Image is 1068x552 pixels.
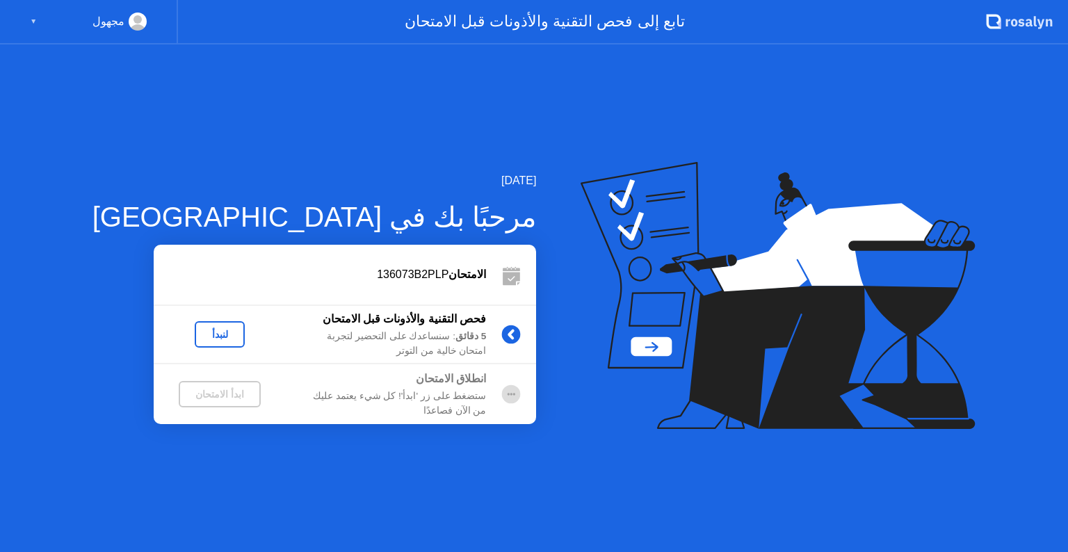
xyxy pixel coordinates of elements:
[323,313,487,325] b: فحص التقنية والأذونات قبل الامتحان
[30,13,37,31] div: ▼
[286,389,486,418] div: ستضغط على زر 'ابدأ'! كل شيء يعتمد عليك من الآن فصاعدًا
[92,13,124,31] div: مجهول
[416,373,486,384] b: انطلاق الامتحان
[286,330,486,358] div: : سنساعدك على التحضير لتجربة امتحان خالية من التوتر
[92,172,537,189] div: [DATE]
[195,321,245,348] button: لنبدأ
[448,268,486,280] b: الامتحان
[200,329,239,340] div: لنبدأ
[92,196,537,238] div: مرحبًا بك في [GEOGRAPHIC_DATA]
[179,381,261,407] button: ابدأ الامتحان
[184,389,255,400] div: ابدأ الامتحان
[455,331,486,341] b: 5 دقائق
[154,266,486,283] div: 136073B2PLP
